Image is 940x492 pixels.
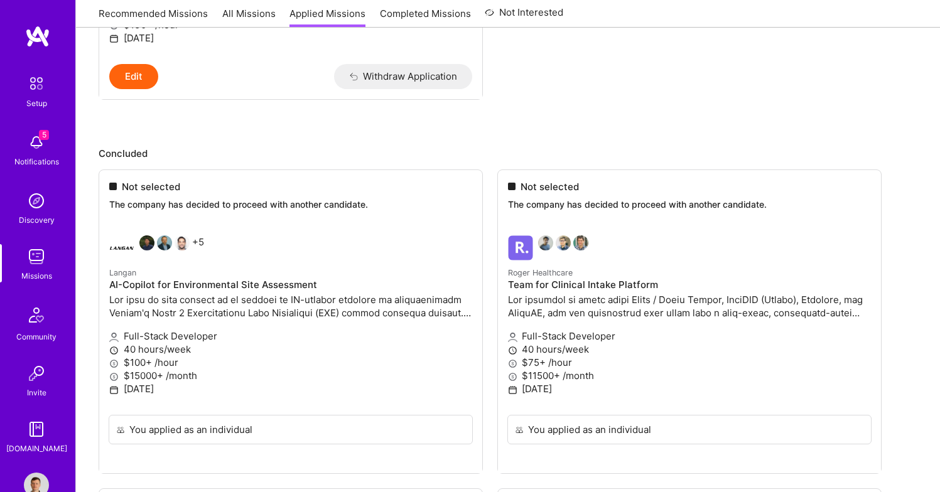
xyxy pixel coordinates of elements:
[14,155,59,168] div: Notifications
[334,64,473,89] button: Withdraw Application
[99,7,208,28] a: Recommended Missions
[289,7,365,28] a: Applied Missions
[24,361,49,386] img: Invite
[24,244,49,269] img: teamwork
[16,330,57,343] div: Community
[26,97,47,110] div: Setup
[23,70,50,97] img: setup
[39,130,49,140] span: 5
[109,34,119,43] i: icon Calendar
[485,5,563,28] a: Not Interested
[21,269,52,282] div: Missions
[222,7,276,28] a: All Missions
[99,147,917,160] p: Concluded
[19,213,55,227] div: Discovery
[24,188,49,213] img: discovery
[109,31,472,45] p: [DATE]
[25,25,50,48] img: logo
[21,300,51,330] img: Community
[24,130,49,155] img: bell
[6,442,67,455] div: [DOMAIN_NAME]
[27,386,46,399] div: Invite
[24,417,49,442] img: guide book
[109,64,158,89] button: Edit
[380,7,471,28] a: Completed Missions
